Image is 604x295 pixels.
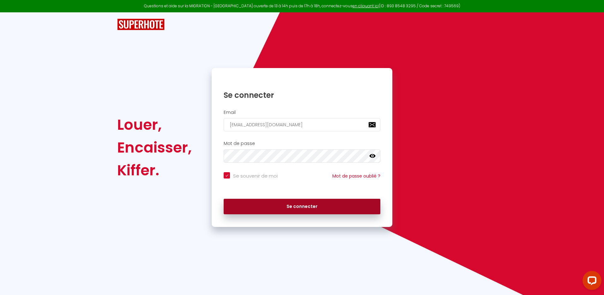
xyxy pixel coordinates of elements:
[224,90,380,100] h1: Se connecter
[577,268,604,295] iframe: LiveChat chat widget
[117,113,192,136] div: Louer,
[117,159,192,182] div: Kiffer.
[224,141,380,146] h2: Mot de passe
[224,110,380,115] h2: Email
[117,19,165,30] img: SuperHote logo
[332,173,380,179] a: Mot de passe oublié ?
[224,118,380,131] input: Ton Email
[224,199,380,215] button: Se connecter
[117,136,192,159] div: Encaisser,
[353,3,379,9] a: en cliquant ici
